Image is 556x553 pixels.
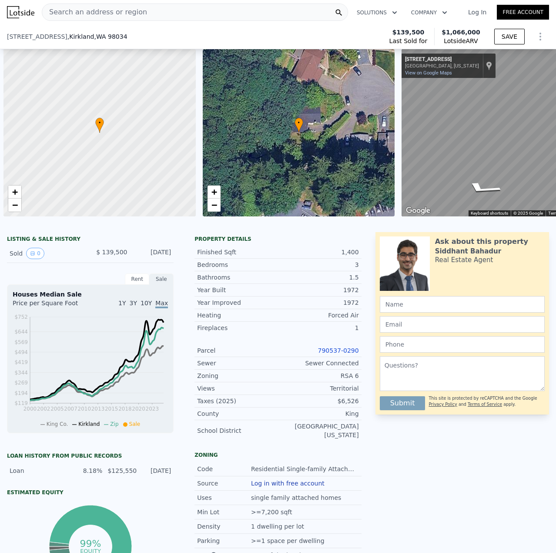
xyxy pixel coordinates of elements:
[404,205,432,216] a: Open this area in Google Maps (opens a new window)
[380,396,425,410] button: Submit
[197,248,278,256] div: Finished Sqft
[486,61,492,71] a: Show location on map
[251,536,326,545] div: >=1 space per dwelling
[105,406,118,412] tspan: 2015
[295,118,303,133] div: •
[251,508,294,516] div: >=7,200 sqft
[14,400,28,406] tspan: $119
[197,286,278,294] div: Year Built
[7,452,174,459] div: Loan history from public records
[251,465,359,473] div: Residential Single-family Attached 6
[405,56,479,63] div: [STREET_ADDRESS]
[278,359,359,368] div: Sewer Connected
[14,380,28,386] tspan: $269
[513,211,543,216] span: © 2025 Google
[435,256,493,264] div: Real Estate Agent
[468,402,502,407] a: Terms of Service
[208,185,221,199] a: Zoom in
[429,402,457,407] a: Privacy Policy
[197,324,278,332] div: Fireplaces
[197,311,278,320] div: Heating
[14,390,28,396] tspan: $194
[94,33,127,40] span: , WA 98034
[78,421,100,427] span: Kirkland
[50,406,64,412] tspan: 2005
[435,247,501,256] div: Siddhant Bahadur
[14,314,28,320] tspan: $752
[208,199,221,212] a: Zoom out
[197,397,278,405] div: Taxes (2025)
[278,384,359,393] div: Territorial
[14,370,28,376] tspan: $344
[278,273,359,282] div: 1.5
[91,406,105,412] tspan: 2013
[37,406,50,412] tspan: 2002
[494,29,525,44] button: SAVE
[13,299,90,313] div: Price per Square Foot
[197,479,251,488] div: Source
[251,493,343,502] div: single family attached homes
[10,466,68,475] div: Loan
[67,32,127,41] span: , Kirkland
[197,465,251,473] div: Code
[380,336,545,353] input: Phone
[405,63,479,69] div: [GEOGRAPHIC_DATA], [US_STATE]
[130,300,137,307] span: 3Y
[197,522,251,531] div: Density
[42,7,147,17] span: Search an address or region
[7,236,174,244] div: LISTING & SALE HISTORY
[404,5,454,20] button: Company
[197,493,251,502] div: Uses
[392,28,425,37] span: $139,500
[14,359,28,365] tspan: $419
[278,422,359,439] div: [GEOGRAPHIC_DATA][US_STATE]
[350,5,404,20] button: Solutions
[134,248,171,259] div: [DATE]
[278,260,359,269] div: 3
[47,421,68,427] span: King Co.
[12,186,18,197] span: +
[197,273,278,282] div: Bathrooms
[532,28,549,45] button: Show Options
[149,273,174,285] div: Sale
[14,329,28,335] tspan: $644
[73,466,102,475] div: 8.18%
[7,6,34,18] img: Lotside
[194,452,361,459] div: Zoning
[194,236,361,243] div: Property details
[78,406,91,412] tspan: 2010
[14,339,28,345] tspan: $569
[211,186,217,197] span: +
[10,248,84,259] div: Sold
[197,298,278,307] div: Year Improved
[251,522,306,531] div: 1 dwelling per lot
[132,406,145,412] tspan: 2020
[278,371,359,380] div: RSA 6
[197,409,278,418] div: County
[12,199,18,210] span: −
[23,406,37,412] tspan: 2000
[442,37,480,45] span: Lotside ARV
[278,248,359,256] div: 1,400
[96,249,127,256] span: $ 139,500
[197,371,278,380] div: Zoning
[251,480,325,487] button: Log in with free account
[118,406,132,412] tspan: 2018
[278,324,359,332] div: 1
[471,210,508,216] button: Keyboard shortcuts
[95,118,104,133] div: •
[80,538,101,549] tspan: 99%
[110,421,118,427] span: Zip
[380,316,545,333] input: Email
[389,37,428,45] span: Last Sold for
[142,466,171,475] div: [DATE]
[197,426,278,435] div: School District
[197,260,278,269] div: Bedrooms
[8,199,21,212] a: Zoom out
[129,421,141,427] span: Sale
[13,290,168,299] div: Houses Median Sale
[95,119,104,127] span: •
[404,205,432,216] img: Google
[405,70,452,76] a: View on Google Maps
[278,286,359,294] div: 1972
